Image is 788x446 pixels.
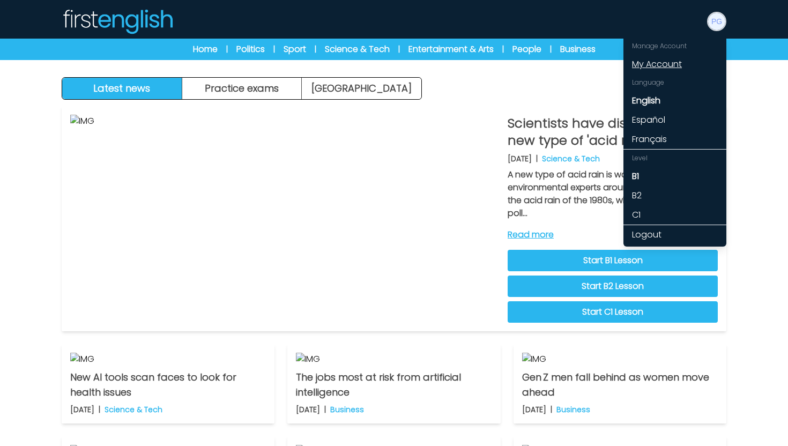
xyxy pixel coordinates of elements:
[556,404,590,415] p: Business
[512,43,541,56] a: People
[296,370,492,400] p: The jobs most at risk from artificial intelligence
[105,404,162,415] p: Science & Tech
[296,404,320,415] p: [DATE]
[508,115,718,149] p: Scientists have discovered a new type of 'acid rain'
[508,153,532,164] p: [DATE]
[398,44,400,55] span: |
[182,78,302,99] button: Practice exams
[508,250,718,271] a: Start B1 Lesson
[623,150,726,167] div: Level
[70,370,266,400] p: New AI tools scan faces to look for health issues
[508,168,718,220] p: A new type of acid rain is worrying scientists and environmental experts around the world. Unlike...
[623,167,726,186] a: B1
[62,78,182,99] button: Latest news
[508,228,718,241] a: Read more
[508,301,718,323] a: Start C1 Lesson
[325,43,390,56] a: Science & Tech
[522,370,718,400] p: Gen Z men fall behind as women move ahead
[296,353,492,366] img: IMG
[623,91,726,110] a: English
[315,44,316,55] span: |
[522,353,718,366] img: IMG
[514,344,726,423] a: IMG Gen Z men fall behind as women move ahead [DATE] | Business
[623,55,726,74] a: My Account
[623,38,726,55] div: Manage Account
[522,404,546,415] p: [DATE]
[302,78,421,99] a: [GEOGRAPHIC_DATA]
[62,9,173,34] img: Logo
[70,404,94,415] p: [DATE]
[99,404,100,415] b: |
[623,205,726,225] a: C1
[62,344,274,423] a: IMG New AI tools scan faces to look for health issues [DATE] | Science & Tech
[236,43,265,56] a: Politics
[708,13,725,30] img: Paul Gream
[550,44,552,55] span: |
[502,44,504,55] span: |
[273,44,275,55] span: |
[623,130,726,149] a: Français
[623,186,726,205] a: B2
[551,404,552,415] b: |
[330,404,364,415] p: Business
[508,276,718,297] a: Start B2 Lesson
[560,43,596,56] a: Business
[623,225,726,244] a: Logout
[193,43,218,56] a: Home
[287,344,500,423] a: IMG The jobs most at risk from artificial intelligence [DATE] | Business
[70,115,499,323] img: IMG
[623,110,726,130] a: Español
[70,353,266,366] img: IMG
[284,43,306,56] a: Sport
[536,153,538,164] b: |
[408,43,494,56] a: Entertainment & Arts
[324,404,326,415] b: |
[226,44,228,55] span: |
[542,153,600,164] p: Science & Tech
[623,74,726,91] div: Language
